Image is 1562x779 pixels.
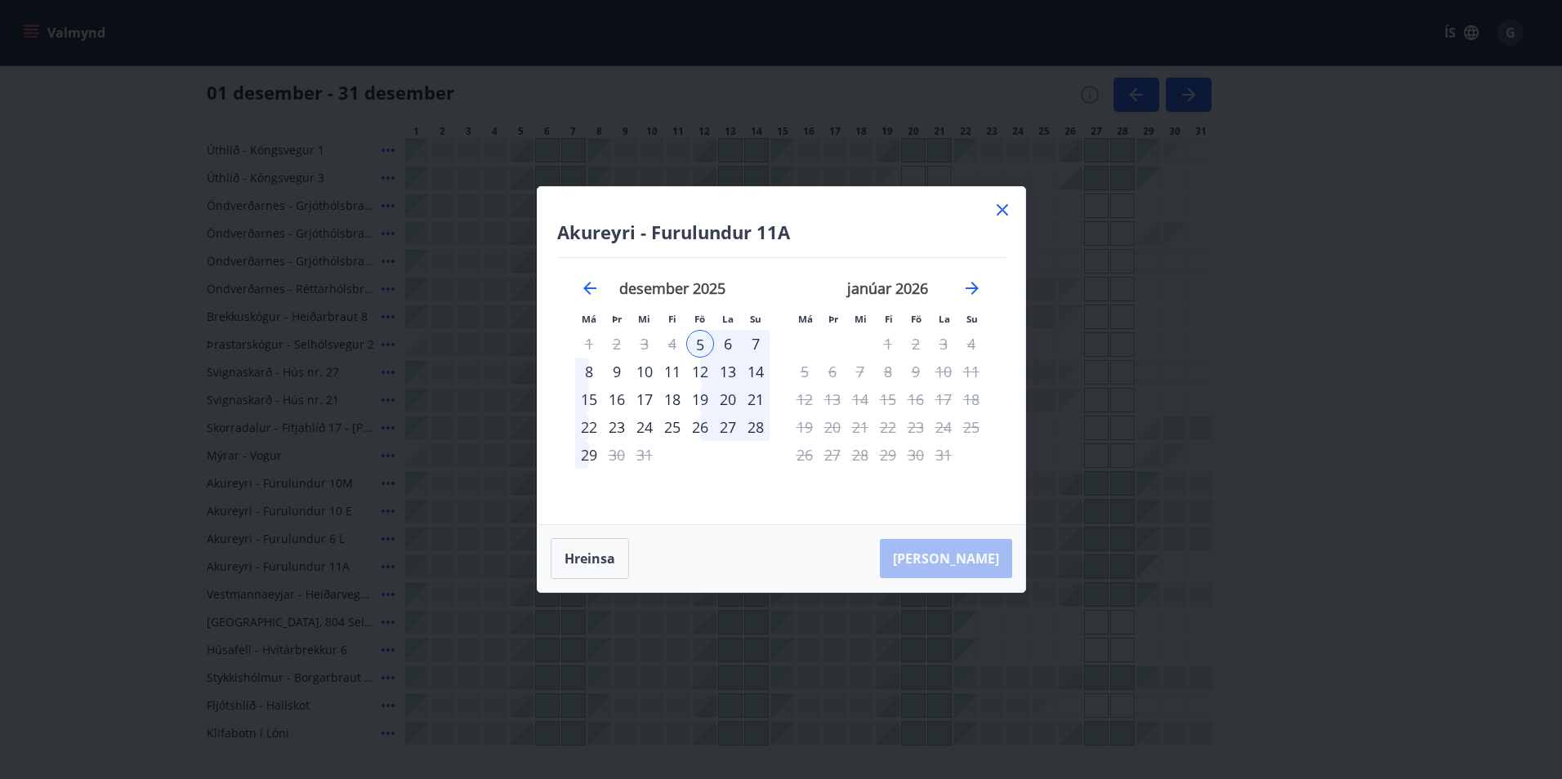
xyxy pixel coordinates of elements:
td: Not available. fimmtudagur, 22. janúar 2026 [874,413,902,441]
td: Not available. miðvikudagur, 7. janúar 2026 [846,358,874,385]
small: Fö [911,313,922,325]
td: Choose mánudagur, 8. desember 2025 as your check-out date. It’s available. [575,358,603,385]
td: Choose föstudagur, 12. desember 2025 as your check-out date. It’s available. [686,358,714,385]
td: Not available. laugardagur, 17. janúar 2026 [930,385,957,413]
div: 7 [742,330,770,358]
small: La [939,313,950,325]
td: Choose laugardagur, 20. desember 2025 as your check-out date. It’s available. [714,385,742,413]
div: 15 [575,385,603,413]
div: 14 [742,358,770,385]
td: Not available. mánudagur, 19. janúar 2026 [791,413,819,441]
td: Not available. mánudagur, 1. desember 2025 [575,330,603,358]
td: Not available. föstudagur, 9. janúar 2026 [902,358,930,385]
td: Not available. miðvikudagur, 3. desember 2025 [631,330,658,358]
h4: Akureyri - Furulundur 11A [557,220,1006,244]
td: Not available. laugardagur, 24. janúar 2026 [930,413,957,441]
td: Not available. þriðjudagur, 2. desember 2025 [603,330,631,358]
td: Not available. miðvikudagur, 28. janúar 2026 [846,441,874,469]
div: Aðeins útritun í boði [575,441,603,469]
td: Choose þriðjudagur, 23. desember 2025 as your check-out date. It’s available. [603,413,631,441]
div: 5 [686,330,714,358]
td: Not available. þriðjudagur, 6. janúar 2026 [819,358,846,385]
td: Choose mánudagur, 15. desember 2025 as your check-out date. It’s available. [575,385,603,413]
small: Þr [828,313,838,325]
td: Choose sunnudagur, 21. desember 2025 as your check-out date. It’s available. [742,385,770,413]
td: Not available. sunnudagur, 11. janúar 2026 [957,358,985,385]
td: Not available. þriðjudagur, 13. janúar 2026 [819,385,846,413]
small: Mi [638,313,650,325]
small: Má [798,313,813,325]
td: Choose laugardagur, 27. desember 2025 as your check-out date. It’s available. [714,413,742,441]
div: 11 [658,358,686,385]
div: 13 [714,358,742,385]
strong: desember 2025 [619,278,725,298]
div: 16 [603,385,631,413]
td: Not available. fimmtudagur, 29. janúar 2026 [874,441,902,469]
div: 28 [742,413,770,441]
td: Choose föstudagur, 26. desember 2025 as your check-out date. It’s available. [686,413,714,441]
td: Not available. laugardagur, 10. janúar 2026 [930,358,957,385]
td: Not available. föstudagur, 23. janúar 2026 [902,413,930,441]
td: Not available. sunnudagur, 4. janúar 2026 [957,330,985,358]
div: 21 [742,385,770,413]
td: Not available. þriðjudagur, 30. desember 2025 [603,441,631,469]
small: Má [582,313,596,325]
td: Not available. laugardagur, 3. janúar 2026 [930,330,957,358]
div: Aðeins útritun í boði [791,358,819,385]
small: Fi [668,313,676,325]
td: Not available. sunnudagur, 25. janúar 2026 [957,413,985,441]
td: Choose fimmtudagur, 18. desember 2025 as your check-out date. It’s available. [658,385,686,413]
td: Choose þriðjudagur, 16. desember 2025 as your check-out date. It’s available. [603,385,631,413]
div: 25 [658,413,686,441]
td: Choose sunnudagur, 28. desember 2025 as your check-out date. It’s available. [742,413,770,441]
td: Not available. miðvikudagur, 14. janúar 2026 [846,385,874,413]
td: Choose þriðjudagur, 9. desember 2025 as your check-out date. It’s available. [603,358,631,385]
div: 18 [658,385,686,413]
small: Su [966,313,978,325]
td: Choose sunnudagur, 14. desember 2025 as your check-out date. It’s available. [742,358,770,385]
div: 22 [575,413,603,441]
td: Choose miðvikudagur, 10. desember 2025 as your check-out date. It’s available. [631,358,658,385]
td: Selected as start date. föstudagur, 5. desember 2025 [686,330,714,358]
small: Su [750,313,761,325]
div: 19 [686,385,714,413]
td: Not available. fimmtudagur, 15. janúar 2026 [874,385,902,413]
small: Fi [885,313,893,325]
td: Choose mánudagur, 29. desember 2025 as your check-out date. It’s available. [575,441,603,469]
td: Not available. fimmtudagur, 4. desember 2025 [658,330,686,358]
div: 20 [714,385,742,413]
small: La [722,313,734,325]
strong: janúar 2026 [847,278,928,298]
small: Þr [612,313,622,325]
div: 27 [714,413,742,441]
small: Fö [694,313,705,325]
td: Not available. þriðjudagur, 20. janúar 2026 [819,413,846,441]
td: Not available. laugardagur, 31. janúar 2026 [930,441,957,469]
td: Choose miðvikudagur, 17. desember 2025 as your check-out date. It’s available. [631,385,658,413]
td: Choose fimmtudagur, 25. desember 2025 as your check-out date. It’s available. [658,413,686,441]
td: Not available. miðvikudagur, 21. janúar 2026 [846,413,874,441]
td: Not available. þriðjudagur, 27. janúar 2026 [819,441,846,469]
div: 9 [603,358,631,385]
td: Not available. fimmtudagur, 8. janúar 2026 [874,358,902,385]
div: Move forward to switch to the next month. [962,278,982,298]
div: 8 [575,358,603,385]
small: Mi [855,313,867,325]
td: Choose laugardagur, 13. desember 2025 as your check-out date. It’s available. [714,358,742,385]
div: 6 [714,330,742,358]
td: Choose föstudagur, 19. desember 2025 as your check-out date. It’s available. [686,385,714,413]
div: 26 [686,413,714,441]
td: Choose miðvikudagur, 24. desember 2025 as your check-out date. It’s available. [631,413,658,441]
td: Choose mánudagur, 22. desember 2025 as your check-out date. It’s available. [575,413,603,441]
td: Not available. fimmtudagur, 1. janúar 2026 [874,330,902,358]
td: Choose sunnudagur, 7. desember 2025 as your check-out date. It’s available. [742,330,770,358]
div: 17 [631,385,658,413]
div: 10 [631,358,658,385]
div: Calendar [557,258,1006,505]
td: Not available. föstudagur, 2. janúar 2026 [902,330,930,358]
td: Choose fimmtudagur, 11. desember 2025 as your check-out date. It’s available. [658,358,686,385]
td: Not available. sunnudagur, 18. janúar 2026 [957,385,985,413]
td: Not available. mánudagur, 26. janúar 2026 [791,441,819,469]
td: Not available. miðvikudagur, 31. desember 2025 [631,441,658,469]
td: Not available. föstudagur, 16. janúar 2026 [902,385,930,413]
